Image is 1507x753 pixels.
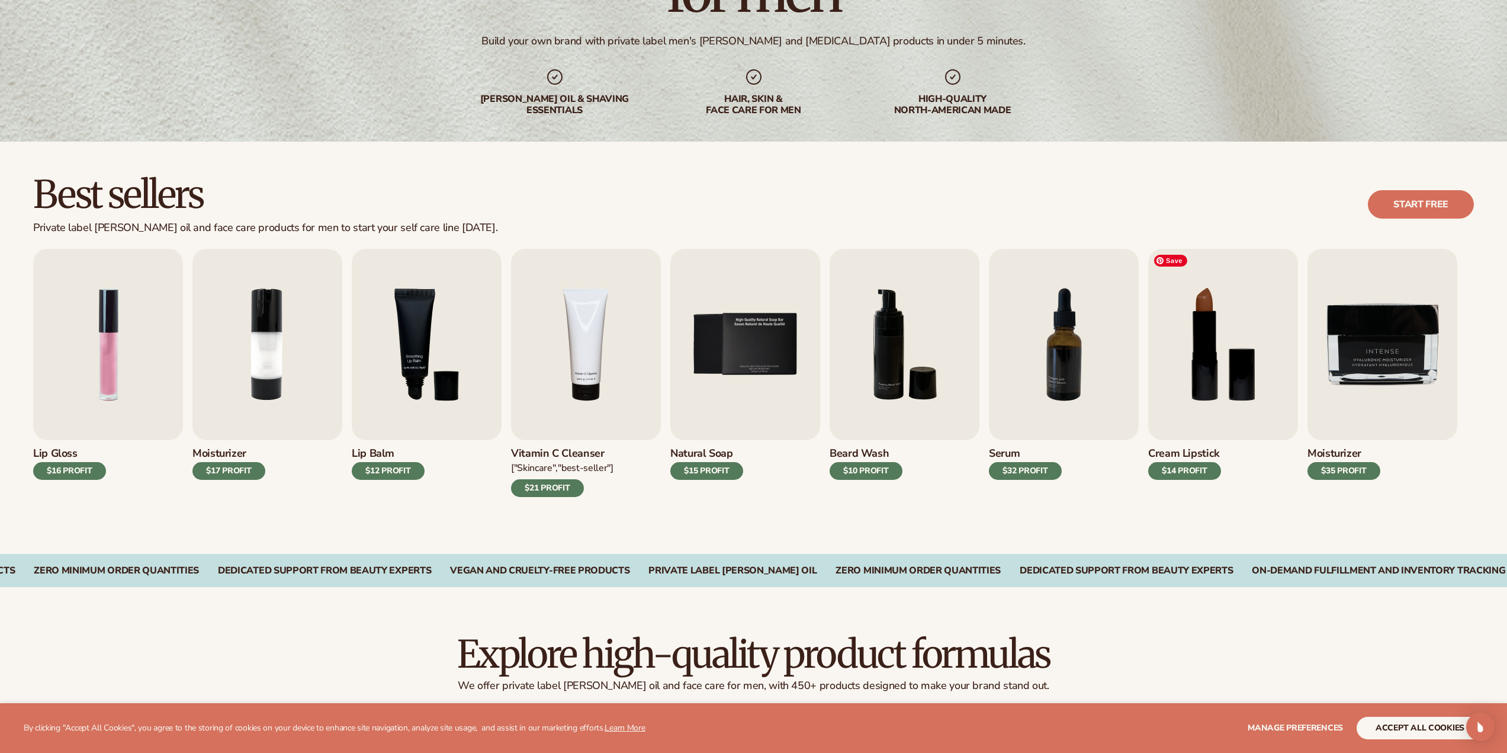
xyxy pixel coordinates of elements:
[836,565,1001,576] div: Zero Minimum Order QuantitieS
[33,462,106,480] div: $16 PROFIT
[33,635,1474,674] h2: Explore high-quality product formulas
[192,447,265,460] h3: Moisturizer
[1252,565,1505,576] div: On-Demand Fulfillment and Inventory Tracking
[481,34,1025,48] div: Build your own brand with private label men's [PERSON_NAME] and [MEDICAL_DATA] products in under ...
[989,249,1139,497] a: 7 / 9
[33,447,106,460] h3: Lip Gloss
[1154,255,1187,267] span: Save
[989,447,1062,460] h3: Serum
[1307,249,1457,497] a: 9 / 9
[33,222,497,235] div: Private label [PERSON_NAME] oil and face care products for men to start your self care line [DATE].
[678,94,830,116] div: hair, skin & face care for men
[670,462,743,480] div: $15 PROFIT
[1148,447,1221,460] h3: Cream Lipstick
[352,447,425,460] h3: Lip Balm
[1307,447,1380,460] h3: Moisturizer
[33,175,497,214] h2: Best sellers
[33,249,183,497] a: 1 / 9
[33,680,1474,693] p: We offer private label [PERSON_NAME] oil and face care for men, with 450+ products designed to ma...
[670,249,820,497] a: 5 / 9
[352,462,425,480] div: $12 PROFIT
[1020,565,1233,576] div: Dedicated Support From Beauty Experts
[1466,713,1495,741] div: Open Intercom Messenger
[1248,722,1343,733] span: Manage preferences
[511,447,613,460] h3: Vitamin C Cleanser
[1368,190,1474,219] a: Start free
[1148,462,1221,480] div: $14 PROFIT
[352,249,502,497] a: 3 / 9
[511,249,661,497] a: 4 / 9
[830,462,902,480] div: $10 PROFIT
[1307,462,1380,480] div: $35 PROFIT
[1148,249,1298,497] a: 8 / 9
[648,565,817,576] div: Private Label [PERSON_NAME] oil
[511,479,584,497] div: $21 PROFIT
[830,249,979,497] a: 6 / 9
[479,94,631,116] div: [PERSON_NAME] oil & shaving essentials
[450,565,629,576] div: Vegan and Cruelty-Free Products
[511,462,613,475] div: ["Skincare","Best-seller"]
[1248,717,1343,739] button: Manage preferences
[192,462,265,480] div: $17 PROFIT
[605,722,645,733] a: Learn More
[24,723,645,733] p: By clicking "Accept All Cookies", you agree to the storing of cookies on your device to enhance s...
[192,249,342,497] a: 2 / 9
[34,565,199,576] div: ZERO MINIMUM ORDER QUANTITIES
[1357,717,1483,739] button: accept all cookies
[830,447,902,460] h3: Beard Wash
[877,94,1029,116] div: High-quality North-american made
[218,565,431,576] div: DEDICATED SUPPORT FROM BEAUTY EXPERTS
[670,447,743,460] h3: Natural Soap
[989,462,1062,480] div: $32 PROFIT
